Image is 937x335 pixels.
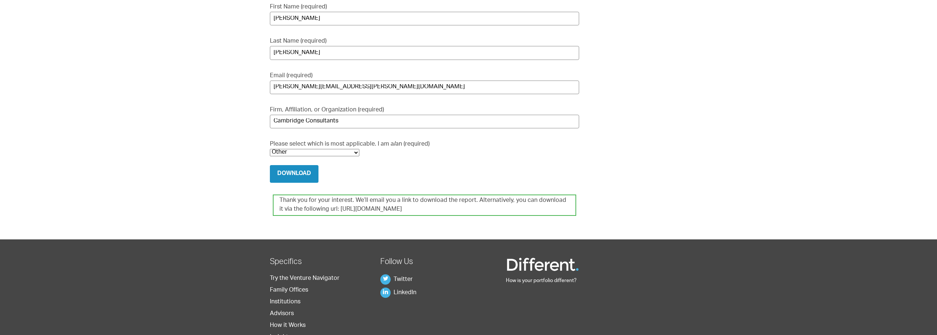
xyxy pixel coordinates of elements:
[270,115,579,128] input: Firm, Affiliation, or Organization (required)
[270,140,579,156] label: Please select which is most applicable. I am a/an (required)
[270,46,579,60] input: Last Name (required)
[270,288,308,293] a: Family Offices
[270,106,579,128] label: Firm, Affiliation, or Organization (required)
[380,290,416,296] a: LinkedIn
[270,3,579,216] form: Contact form
[506,277,667,285] p: How is your portfolio different?
[270,311,294,317] a: Advisors
[270,257,373,268] h2: Specifics
[380,277,413,283] a: Twitter
[270,299,300,305] a: Institutions
[270,12,579,25] input: First Name (required)
[270,37,579,60] label: Last Name (required)
[273,195,576,216] div: Thank you for your interest. We’ll email you a link to download the report. Alternatively, you ca...
[270,81,579,94] input: Email (required)
[270,276,339,282] a: Try the Venture Navigator
[270,323,306,329] a: How it Works
[506,257,580,272] img: Different Funds
[270,165,318,183] input: Download
[270,3,579,25] label: First Name (required)
[270,72,579,94] label: Email (required)
[380,257,484,268] h2: Follow Us
[270,149,359,156] select: Please select which is most applicable. I am a/an (required)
